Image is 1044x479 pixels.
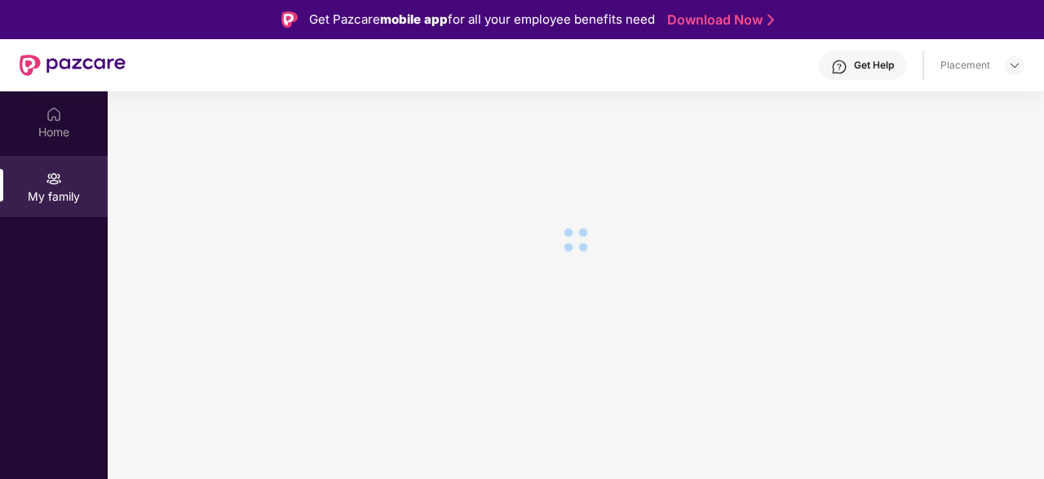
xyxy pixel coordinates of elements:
[281,11,298,28] img: Logo
[768,11,774,29] img: Stroke
[20,55,126,76] img: New Pazcare Logo
[831,59,847,75] img: svg+xml;base64,PHN2ZyBpZD0iSGVscC0zMngzMiIgeG1sbnM9Imh0dHA6Ly93d3cudzMub3JnLzIwMDAvc3ZnIiB3aWR0aD...
[309,10,655,29] div: Get Pazcare for all your employee benefits need
[46,106,62,122] img: svg+xml;base64,PHN2ZyBpZD0iSG9tZSIgeG1sbnM9Imh0dHA6Ly93d3cudzMub3JnLzIwMDAvc3ZnIiB3aWR0aD0iMjAiIG...
[380,11,448,27] strong: mobile app
[854,59,894,72] div: Get Help
[940,59,990,72] div: Placement
[667,11,769,29] a: Download Now
[1008,59,1021,72] img: svg+xml;base64,PHN2ZyBpZD0iRHJvcGRvd24tMzJ4MzIiIHhtbG5zPSJodHRwOi8vd3d3LnczLm9yZy8yMDAwL3N2ZyIgd2...
[46,171,62,187] img: svg+xml;base64,PHN2ZyB3aWR0aD0iMjAiIGhlaWdodD0iMjAiIHZpZXdCb3g9IjAgMCAyMCAyMCIgZmlsbD0ibm9uZSIgeG...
